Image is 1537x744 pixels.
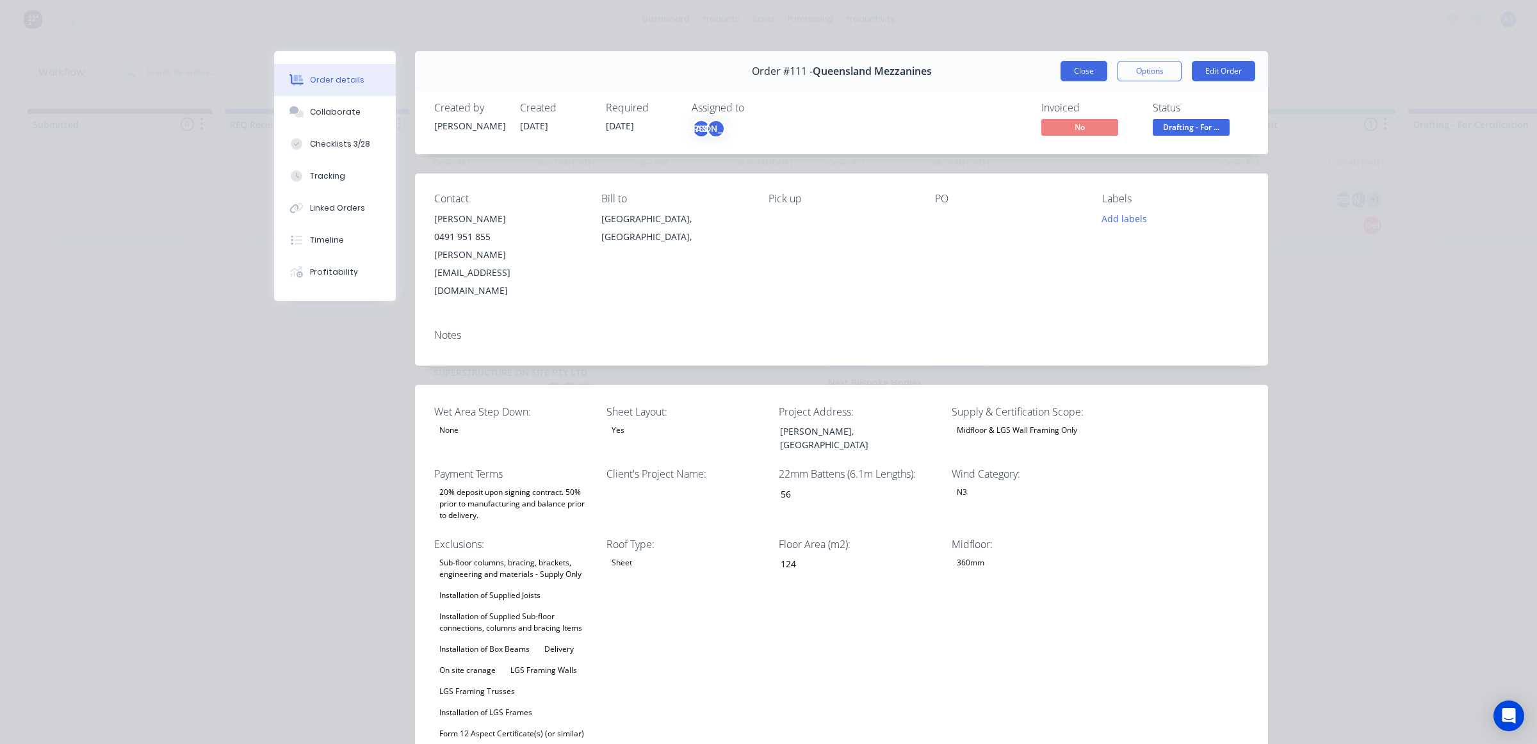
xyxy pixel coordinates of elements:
[434,210,581,300] div: [PERSON_NAME]0491 951 855[PERSON_NAME][EMAIL_ADDRESS][DOMAIN_NAME]
[768,193,915,205] div: Pick up
[434,704,537,721] div: Installation of LGS Frames
[310,266,358,278] div: Profitability
[274,256,396,288] button: Profitability
[952,554,989,571] div: 360mm
[601,193,748,205] div: Bill to
[706,119,726,138] div: [PERSON_NAME]
[779,466,939,481] label: 22mm Battens (6.1m Lengths):
[770,484,939,503] input: Enter number...
[434,228,581,246] div: 0491 951 855
[274,224,396,256] button: Timeline
[434,210,581,228] div: [PERSON_NAME]
[310,138,370,150] div: Checklists 3/28
[434,193,581,205] div: Contact
[310,202,365,214] div: Linked Orders
[274,128,396,160] button: Checklists 3/28
[1493,700,1524,731] div: Open Intercom Messenger
[606,422,630,439] div: Yes
[539,641,579,658] div: Delivery
[606,120,634,132] span: [DATE]
[434,587,546,604] div: Installation of Supplied Joists
[770,422,930,454] div: [PERSON_NAME], [GEOGRAPHIC_DATA]
[692,119,711,138] div: AS
[606,537,767,552] label: Roof Type:
[434,466,594,481] label: Payment Terms
[952,466,1112,481] label: Wind Category:
[1041,119,1118,135] span: No
[434,554,594,583] div: Sub-floor columns, bracing, brackets, engineering and materials - Supply Only
[952,537,1112,552] label: Midfloor:
[274,160,396,192] button: Tracking
[310,106,361,118] div: Collaborate
[606,102,676,114] div: Required
[310,170,345,182] div: Tracking
[770,554,939,574] input: Enter number...
[274,96,396,128] button: Collaborate
[434,102,505,114] div: Created by
[1153,119,1230,135] span: Drafting - For ...
[434,662,501,679] div: On site cranage
[310,234,344,246] div: Timeline
[952,404,1112,419] label: Supply & Certification Scope:
[520,120,548,132] span: [DATE]
[434,484,594,524] div: 20% deposit upon signing contract. 50% prior to manufacturing and balance prior to delivery.
[434,404,594,419] label: Wet Area Step Down:
[692,102,820,114] div: Assigned to
[310,74,364,86] div: Order details
[434,537,594,552] label: Exclusions:
[434,329,1249,341] div: Notes
[434,246,581,300] div: [PERSON_NAME][EMAIL_ADDRESS][DOMAIN_NAME]
[434,683,520,700] div: LGS Framing Trusses
[606,466,767,481] label: Client's Project Name:
[779,404,939,419] label: Project Address:
[520,102,590,114] div: Created
[434,119,505,133] div: [PERSON_NAME]
[434,641,535,658] div: Installation of Box Beams
[274,64,396,96] button: Order details
[434,422,464,439] div: None
[1061,61,1107,81] button: Close
[1153,119,1230,138] button: Drafting - For ...
[935,193,1082,205] div: PO
[952,484,972,501] div: N3
[505,662,582,679] div: LGS Framing Walls
[813,65,932,77] span: Queensland Mezzanines
[434,608,594,636] div: Installation of Supplied Sub-floor connections, columns and bracing Items
[952,422,1082,439] div: Midfloor & LGS Wall Framing Only
[1102,193,1249,205] div: Labels
[1041,102,1137,114] div: Invoiced
[606,554,637,571] div: Sheet
[1118,61,1182,81] button: Options
[434,725,589,742] div: Form 12 Aspect Certificate(s) (or similar)
[601,210,748,246] div: [GEOGRAPHIC_DATA], [GEOGRAPHIC_DATA],
[1095,210,1154,227] button: Add labels
[692,119,726,138] button: AS[PERSON_NAME]
[779,537,939,552] label: Floor Area (m2):
[601,210,748,251] div: [GEOGRAPHIC_DATA], [GEOGRAPHIC_DATA],
[606,404,767,419] label: Sheet Layout:
[1192,61,1255,81] button: Edit Order
[274,192,396,224] button: Linked Orders
[752,65,813,77] span: Order #111 -
[1153,102,1249,114] div: Status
